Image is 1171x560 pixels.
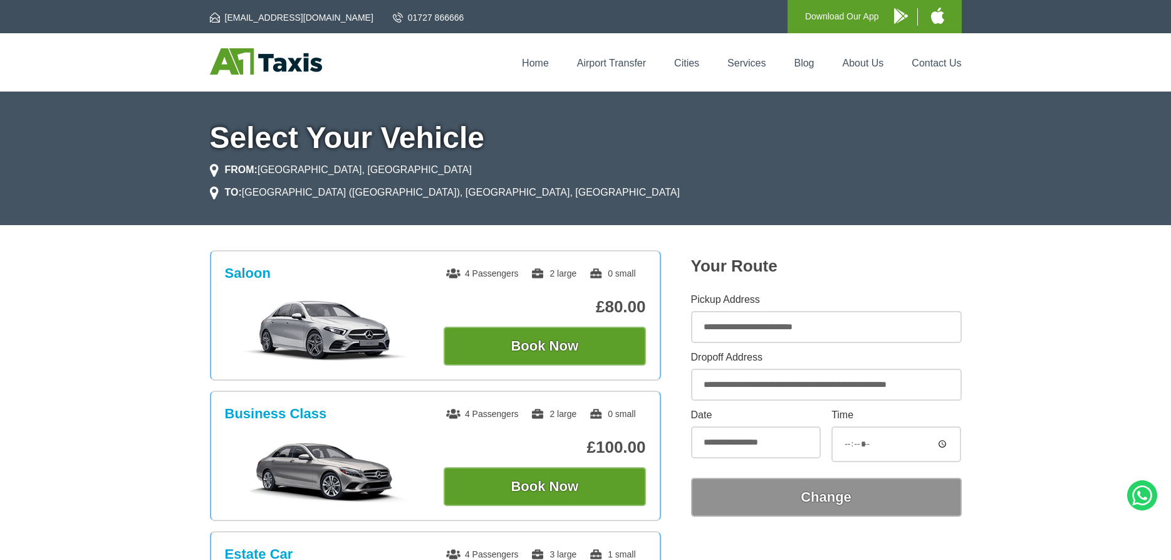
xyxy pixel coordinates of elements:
[691,256,962,276] h2: Your Route
[691,478,962,517] button: Change
[444,467,646,506] button: Book Now
[210,185,680,200] li: [GEOGRAPHIC_DATA] ([GEOGRAPHIC_DATA]), [GEOGRAPHIC_DATA], [GEOGRAPHIC_DATA]
[444,438,646,457] p: £100.00
[446,409,519,419] span: 4 Passengers
[522,58,549,68] a: Home
[531,549,576,559] span: 3 large
[225,265,271,282] h3: Saloon
[225,406,327,422] h3: Business Class
[894,8,908,24] img: A1 Taxis Android App
[225,164,258,175] strong: FROM:
[446,268,519,278] span: 4 Passengers
[931,8,944,24] img: A1 Taxis iPhone App
[210,123,962,153] h1: Select Your Vehicle
[225,187,242,198] strong: TO:
[794,58,814,68] a: Blog
[805,9,879,24] p: Download Our App
[231,440,420,502] img: Business Class
[589,549,635,559] span: 1 small
[210,162,472,177] li: [GEOGRAPHIC_DATA], [GEOGRAPHIC_DATA]
[210,11,373,24] a: [EMAIL_ADDRESS][DOMAIN_NAME]
[531,268,576,278] span: 2 large
[843,58,884,68] a: About Us
[577,58,646,68] a: Airport Transfer
[393,11,464,24] a: 01727 866666
[674,58,699,68] a: Cities
[727,58,766,68] a: Services
[531,409,576,419] span: 2 large
[691,352,962,362] label: Dropoff Address
[912,58,961,68] a: Contact Us
[831,410,961,420] label: Time
[210,48,322,75] img: A1 Taxis St Albans LTD
[691,410,821,420] label: Date
[444,327,646,366] button: Book Now
[231,299,420,362] img: Saloon
[446,549,519,559] span: 4 Passengers
[589,268,635,278] span: 0 small
[691,295,962,305] label: Pickup Address
[589,409,635,419] span: 0 small
[444,297,646,317] p: £80.00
